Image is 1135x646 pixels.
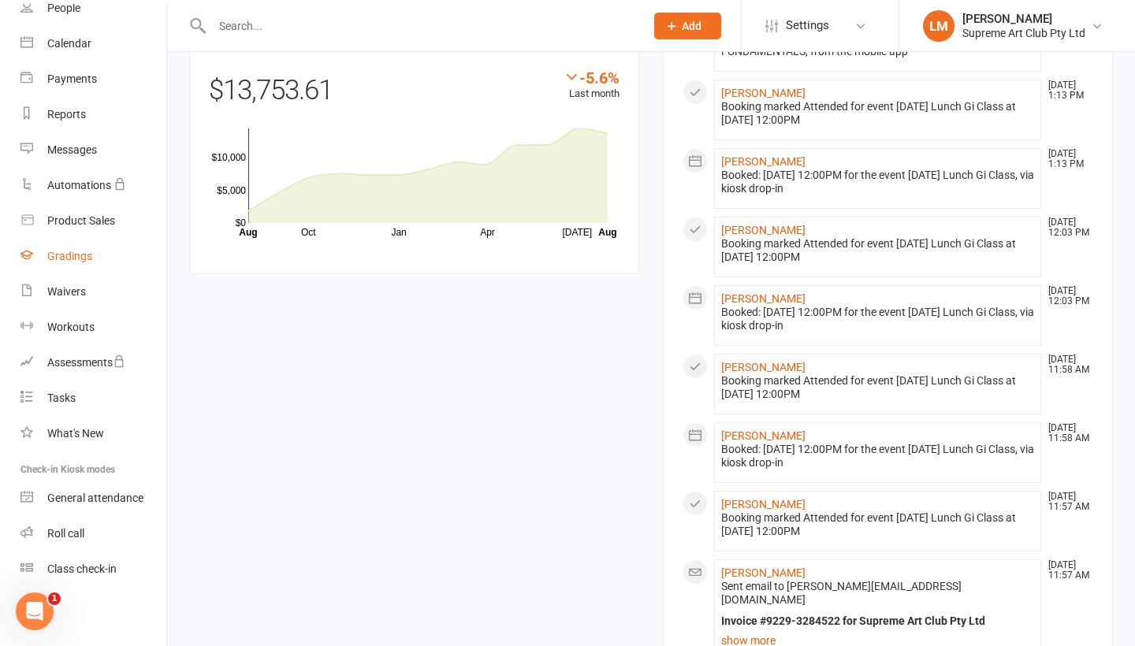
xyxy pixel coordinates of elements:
time: [DATE] 11:57 AM [1040,492,1092,512]
time: [DATE] 11:58 AM [1040,355,1092,375]
div: Invoice #9229-3284522 for Supreme Art Club Pty Ltd [721,614,1034,628]
div: Booking marked Attended for event [DATE] Lunch Gi Class at [DATE] 12:00PM [721,237,1034,264]
a: Payments [20,61,166,97]
span: 1 [48,592,61,605]
a: Automations [20,168,166,203]
a: Product Sales [20,203,166,239]
div: Calendar [47,37,91,50]
div: Supreme Art Club Pty Ltd [962,26,1085,40]
div: -5.6% [564,69,620,86]
a: What's New [20,416,166,451]
div: [PERSON_NAME] [962,12,1085,26]
a: [PERSON_NAME] [721,498,806,510]
a: Calendar [20,26,166,61]
span: Settings [786,8,829,43]
a: [PERSON_NAME] [721,292,806,305]
time: [DATE] 12:03 PM [1040,286,1092,306]
div: Roll call [47,527,84,540]
div: What's New [47,427,104,440]
span: Add [682,20,701,32]
div: Booked: [DATE] 12:00PM for the event [DATE] Lunch Gi Class, via kiosk drop-in [721,306,1034,332]
a: Tasks [20,381,166,416]
a: Messages [20,132,166,168]
div: Tasks [47,392,76,404]
time: [DATE] 12:03 PM [1040,217,1092,238]
div: $13,753.61 [209,69,620,121]
div: Messages [47,143,97,156]
a: Waivers [20,274,166,310]
div: Payments [47,72,97,85]
input: Search... [207,15,634,37]
div: Assessments [47,356,125,369]
div: Last month [564,69,620,102]
a: Assessments [20,345,166,381]
time: [DATE] 11:57 AM [1040,560,1092,581]
div: Workouts [47,321,95,333]
div: Class check-in [47,562,117,575]
a: [PERSON_NAME] [721,87,806,99]
a: [PERSON_NAME] [721,361,806,373]
a: Reports [20,97,166,132]
a: [PERSON_NAME] [721,429,806,442]
a: Roll call [20,516,166,551]
div: Reports [47,108,86,121]
a: General attendance kiosk mode [20,481,166,516]
div: Waivers [47,285,86,298]
a: Workouts [20,310,166,345]
time: [DATE] 11:58 AM [1040,423,1092,444]
div: LM [923,10,955,42]
iframe: Intercom live chat [16,592,54,630]
a: [PERSON_NAME] [721,155,806,168]
div: General attendance [47,492,143,504]
div: Product Sales [47,214,115,227]
div: Booking marked Attended for event [DATE] Lunch Gi Class at [DATE] 12:00PM [721,100,1034,127]
a: [PERSON_NAME] [721,566,806,579]
a: Class kiosk mode [20,551,166,587]
a: [PERSON_NAME] [721,224,806,236]
time: [DATE] 1:13 PM [1040,80,1092,101]
button: Add [654,13,721,39]
div: Booked: [DATE] 12:00PM for the event [DATE] Lunch Gi Class, via kiosk drop-in [721,169,1034,195]
a: Gradings [20,239,166,274]
span: Sent email to [PERSON_NAME][EMAIL_ADDRESS][DOMAIN_NAME] [721,580,962,606]
div: People [47,2,80,14]
div: Booking marked Attended for event [DATE] Lunch Gi Class at [DATE] 12:00PM [721,511,1034,538]
div: Booking marked Attended for event [DATE] Lunch Gi Class at [DATE] 12:00PM [721,374,1034,401]
div: Gradings [47,250,92,262]
div: Automations [47,179,111,191]
div: Booked: [DATE] 12:00PM for the event [DATE] Lunch Gi Class, via kiosk drop-in [721,443,1034,470]
time: [DATE] 1:13 PM [1040,149,1092,169]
